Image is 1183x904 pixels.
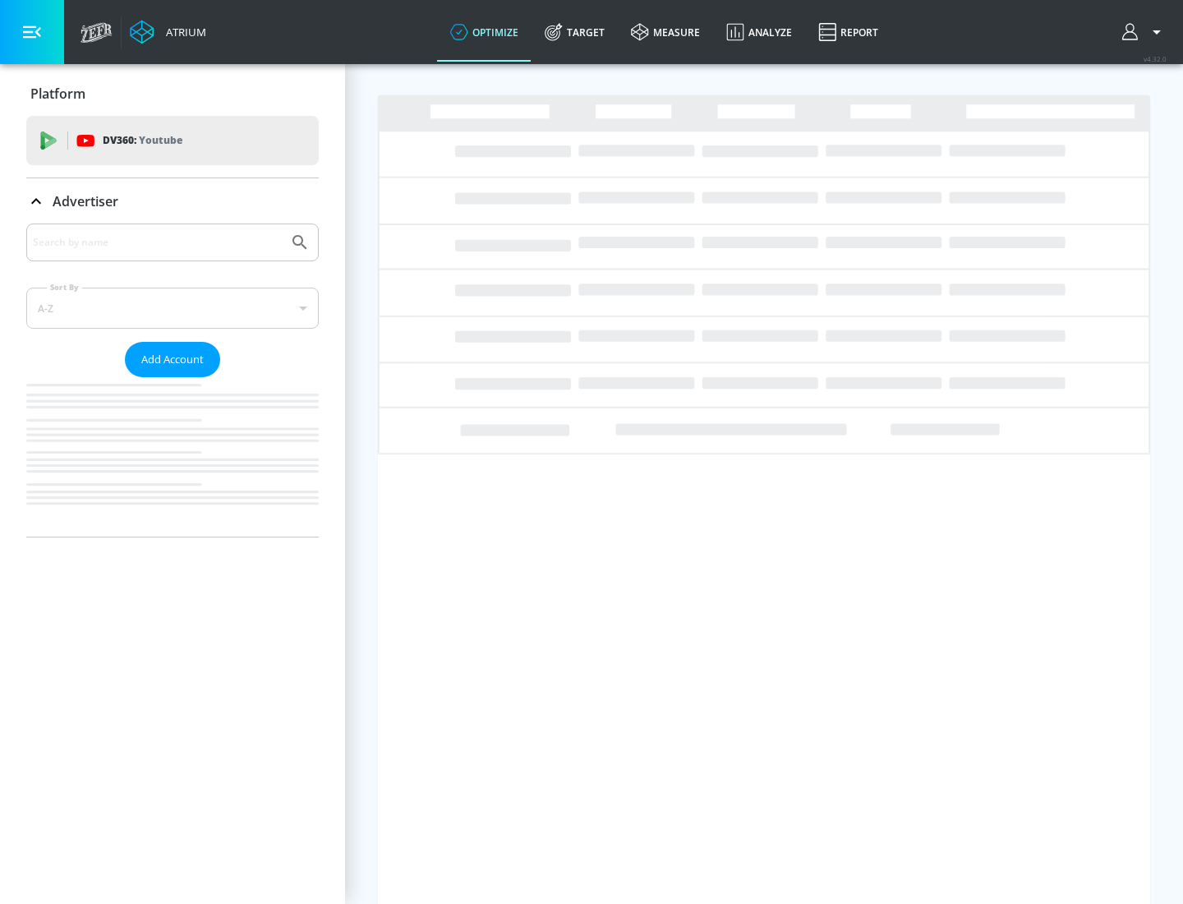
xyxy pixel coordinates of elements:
div: Advertiser [26,224,319,537]
a: Report [805,2,891,62]
a: optimize [437,2,532,62]
button: Add Account [125,342,220,377]
p: Advertiser [53,192,118,210]
span: v 4.32.0 [1144,54,1167,63]
a: Target [532,2,618,62]
input: Search by name [33,232,282,253]
a: Atrium [130,20,206,44]
p: Platform [30,85,85,103]
a: Analyze [713,2,805,62]
div: Platform [26,71,319,117]
div: DV360: Youtube [26,116,319,165]
a: measure [618,2,713,62]
nav: list of Advertiser [26,377,319,537]
div: Advertiser [26,178,319,224]
div: Atrium [159,25,206,39]
label: Sort By [47,282,82,293]
p: DV360: [103,131,182,150]
p: Youtube [139,131,182,149]
div: A-Z [26,288,319,329]
span: Add Account [141,350,204,369]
